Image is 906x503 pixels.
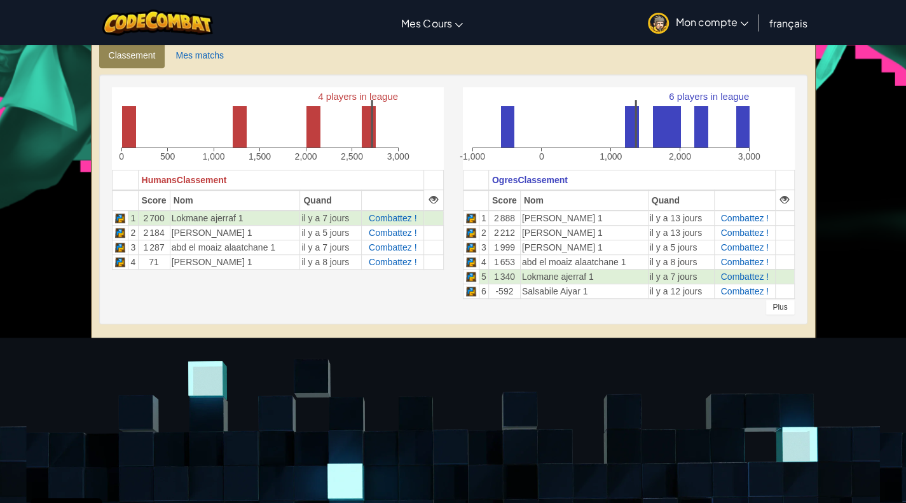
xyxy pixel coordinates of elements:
[387,151,409,162] text: 3,000
[642,3,755,43] a: Mon compte
[762,6,813,40] a: français
[128,240,139,254] td: 3
[488,240,520,254] td: 1 999
[170,190,300,210] th: Nom
[488,269,520,284] td: 1 340
[138,190,170,210] th: Score
[648,225,714,240] td: il y a 13 jours
[99,43,165,68] a: Classement
[648,254,714,269] td: il y a 8 jours
[112,240,128,254] td: Python
[720,286,768,296] a: Combattez !
[166,43,233,68] a: Mes matchs
[128,254,139,269] td: 4
[128,210,139,226] td: 1
[648,269,714,284] td: il y a 7 jours
[170,225,300,240] td: [PERSON_NAME] 1
[138,240,170,254] td: 1 287
[463,240,479,254] td: Python
[142,175,177,185] span: Humans
[248,151,270,162] text: 1,500
[300,254,362,269] td: il y a 8 jours
[170,240,300,254] td: abd el moaiz alaatchane 1
[102,10,214,36] img: CodeCombat logo
[599,151,621,162] text: 1,000
[369,257,416,267] a: Combattez !
[138,225,170,240] td: 2 184
[479,284,488,298] td: 6
[720,242,768,252] a: Combattez !
[720,228,768,238] a: Combattez !
[488,210,520,226] td: 2 888
[401,17,451,30] span: Mes Cours
[202,151,224,162] text: 1,000
[119,151,124,162] text: 0
[369,242,416,252] a: Combattez !
[668,151,690,162] text: 2,000
[460,151,485,162] text: -1,000
[300,210,362,226] td: il y a 7 jours
[769,17,807,30] span: français
[648,190,714,210] th: Quand
[479,210,488,226] td: 1
[720,272,768,282] a: Combattez !
[112,254,128,269] td: Python
[492,175,518,185] span: Ogres
[669,91,749,102] text: 6 players in league
[300,225,362,240] td: il y a 5 jours
[675,15,748,29] span: Mon compte
[520,225,648,240] td: [PERSON_NAME] 1
[170,210,300,226] td: Lokmane ajerraf 1
[648,13,669,34] img: avatar
[318,91,398,102] text: 4 players in league
[539,151,544,162] text: 0
[463,269,479,284] td: Python
[138,254,170,269] td: 71
[138,210,170,226] td: 2 700
[488,284,520,298] td: -592
[369,228,416,238] a: Combattez !
[463,210,479,226] td: Python
[479,225,488,240] td: 2
[520,210,648,226] td: [PERSON_NAME] 1
[765,300,794,315] div: Plus
[520,269,648,284] td: Lokmane ajerraf 1
[648,210,714,226] td: il y a 13 jours
[177,175,227,185] span: Classement
[160,151,175,162] text: 500
[300,190,362,210] th: Quand
[720,213,768,223] a: Combattez !
[479,240,488,254] td: 3
[128,225,139,240] td: 2
[738,151,760,162] text: 3,000
[300,240,362,254] td: il y a 7 jours
[518,175,568,185] span: Classement
[488,225,520,240] td: 2 212
[488,190,520,210] th: Score
[648,284,714,298] td: il y a 12 jours
[648,240,714,254] td: il y a 5 jours
[520,190,648,210] th: Nom
[112,210,128,226] td: Python
[463,254,479,269] td: Python
[395,6,469,40] a: Mes Cours
[520,284,648,298] td: Salsabile Aiyar 1
[369,213,416,223] a: Combattez !
[463,284,479,298] td: Python
[463,225,479,240] td: Python
[340,151,362,162] text: 2,500
[520,240,648,254] td: [PERSON_NAME] 1
[520,254,648,269] td: abd el moaiz alaatchane 1
[112,225,128,240] td: Python
[294,151,317,162] text: 2,000
[479,269,488,284] td: 5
